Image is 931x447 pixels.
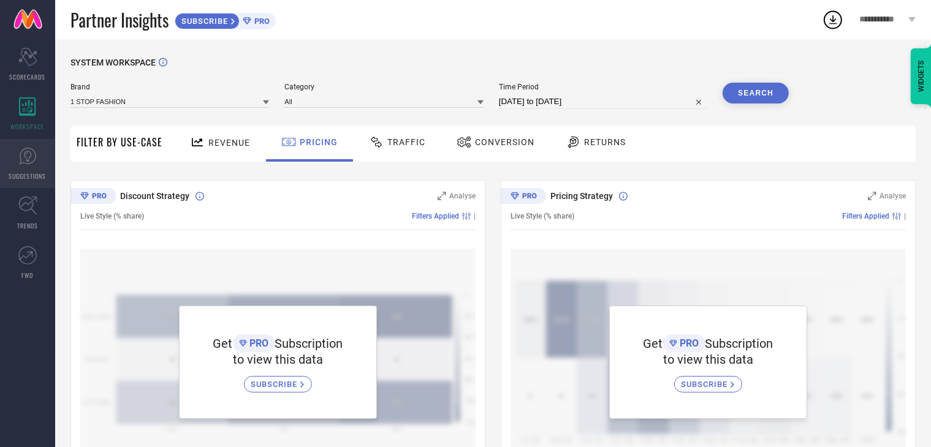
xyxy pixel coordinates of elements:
[10,72,46,81] span: SCORECARDS
[175,10,276,29] a: SUBSCRIBEPRO
[70,58,156,67] span: SYSTEM WORKSPACE
[705,336,773,351] span: Subscription
[70,7,169,32] span: Partner Insights
[511,212,574,220] span: Live Style (% share)
[22,271,34,280] span: FWD
[438,192,446,200] svg: Zoom
[120,191,189,201] span: Discount Strategy
[723,83,789,103] button: Search
[449,192,476,200] span: Analyse
[284,83,483,91] span: Category
[387,137,425,147] span: Traffic
[77,135,162,149] span: Filter By Use-Case
[644,336,663,351] span: Get
[412,212,459,220] span: Filters Applied
[17,221,38,230] span: TRENDS
[499,83,707,91] span: Time Period
[475,137,534,147] span: Conversion
[9,171,47,181] span: SUGGESTIONS
[674,367,742,393] a: SUBSCRIBE
[499,94,707,109] input: Select time period
[501,188,546,206] div: Premium
[880,192,906,200] span: Analyse
[584,137,626,147] span: Returns
[70,188,116,206] div: Premium
[681,380,731,389] span: SUBSCRIBE
[213,336,233,351] span: Get
[233,352,323,367] span: to view this data
[275,336,343,351] span: Subscription
[677,337,699,349] span: PRO
[70,83,269,91] span: Brand
[208,138,250,148] span: Revenue
[300,137,338,147] span: Pricing
[251,380,300,389] span: SUBSCRIBE
[175,17,231,26] span: SUBSCRIBE
[663,352,753,367] span: to view this data
[80,212,144,220] span: Live Style (% share)
[247,337,269,349] span: PRO
[474,212,476,220] span: |
[244,367,312,393] a: SUBSCRIBE
[550,191,613,201] span: Pricing Strategy
[842,212,889,220] span: Filters Applied
[868,192,876,200] svg: Zoom
[822,9,844,31] div: Open download list
[11,122,45,131] span: WORKSPACE
[904,212,906,220] span: |
[251,17,270,26] span: PRO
